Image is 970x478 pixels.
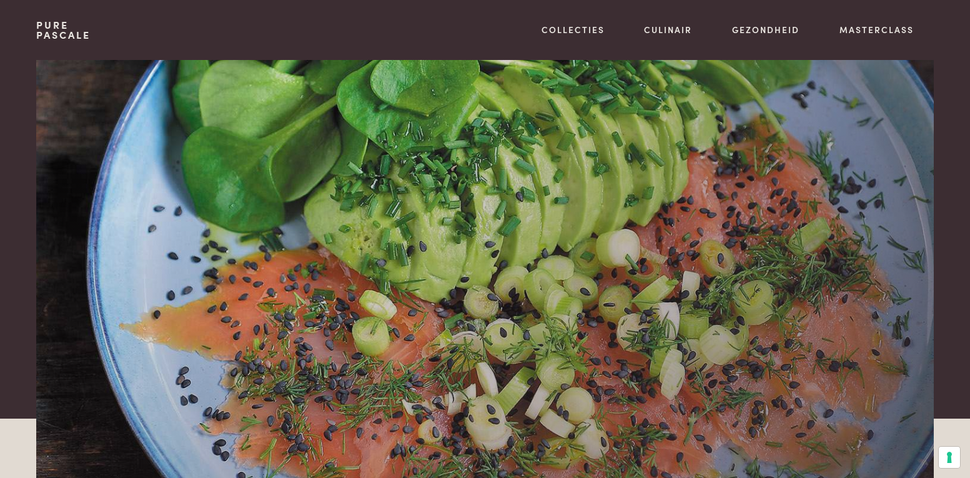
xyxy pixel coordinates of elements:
[36,20,91,40] a: PurePascale
[644,23,692,36] a: Culinair
[939,447,960,468] button: Uw voorkeuren voor toestemming voor trackingtechnologieën
[542,23,605,36] a: Collecties
[839,23,914,36] a: Masterclass
[732,23,799,36] a: Gezondheid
